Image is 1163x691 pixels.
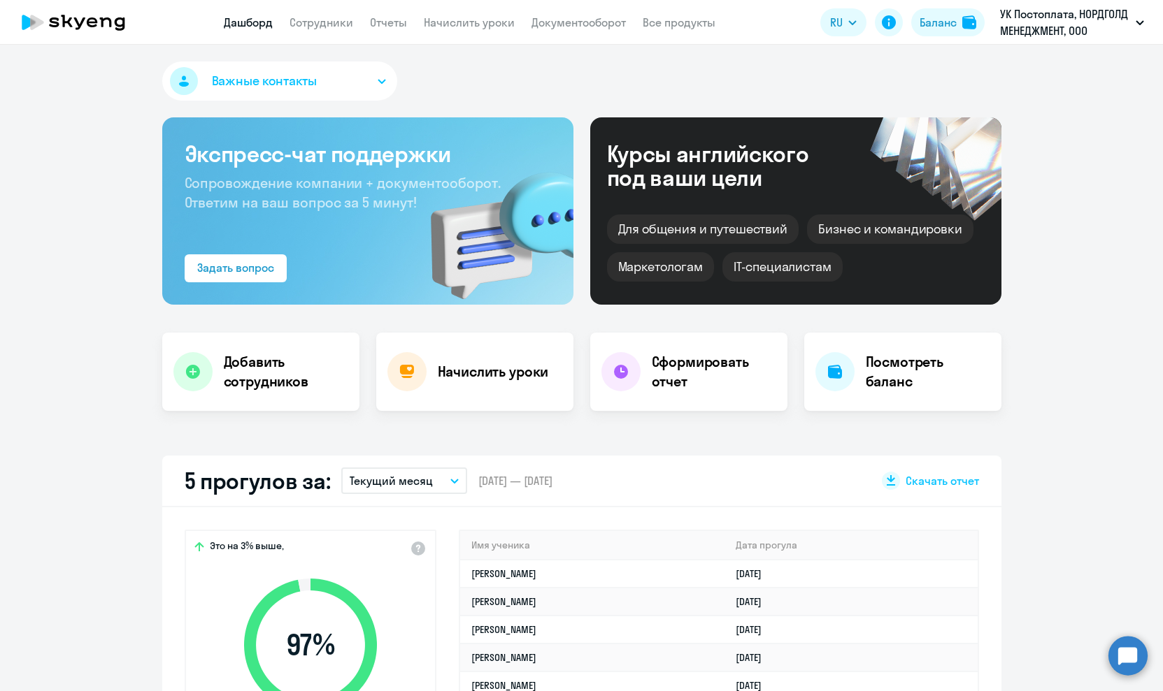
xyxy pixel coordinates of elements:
[471,623,536,636] a: [PERSON_NAME]
[722,252,843,282] div: IT-специалистам
[162,61,397,101] button: Важные контакты
[830,14,843,31] span: RU
[185,254,287,282] button: Задать вопрос
[607,142,846,189] div: Курсы английского под ваши цели
[224,352,348,391] h4: Добавить сотрудников
[350,472,433,489] p: Текущий месяц
[736,651,773,664] a: [DATE]
[906,473,979,488] span: Скачать отчет
[920,14,957,31] div: Баланс
[1000,6,1130,39] p: УК Постоплата, НОРДГОЛД МЕНЕДЖМЕНТ, ООО
[866,352,990,391] h4: Посмотреть баланс
[820,8,866,36] button: RU
[531,15,626,29] a: Документооборот
[471,567,536,580] a: [PERSON_NAME]
[736,567,773,580] a: [DATE]
[185,174,501,211] span: Сопровождение компании + документооборот. Ответим на ваш вопрос за 5 минут!
[607,214,799,244] div: Для общения и путешествий
[736,623,773,636] a: [DATE]
[411,147,573,305] img: bg-img
[210,539,284,556] span: Это на 3% выше,
[807,214,973,244] div: Бизнес и командировки
[290,15,353,29] a: Сотрудники
[212,72,317,90] span: Важные контакты
[370,15,407,29] a: Отчеты
[478,473,552,488] span: [DATE] — [DATE]
[911,8,985,36] button: Балансbalance
[185,140,551,168] h3: Экспресс-чат поддержки
[643,15,715,29] a: Все продукты
[424,15,515,29] a: Начислить уроки
[341,467,467,494] button: Текущий месяц
[185,467,331,495] h2: 5 прогулов за:
[607,252,714,282] div: Маркетологам
[725,531,977,560] th: Дата прогула
[197,259,274,276] div: Задать вопрос
[460,531,725,560] th: Имя ученика
[471,595,536,608] a: [PERSON_NAME]
[736,595,773,608] a: [DATE]
[438,362,549,381] h4: Начислить уроки
[230,628,391,662] span: 97 %
[471,651,536,664] a: [PERSON_NAME]
[993,6,1151,39] button: УК Постоплата, НОРДГОЛД МЕНЕДЖМЕНТ, ООО
[962,15,976,29] img: balance
[652,352,776,391] h4: Сформировать отчет
[224,15,273,29] a: Дашборд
